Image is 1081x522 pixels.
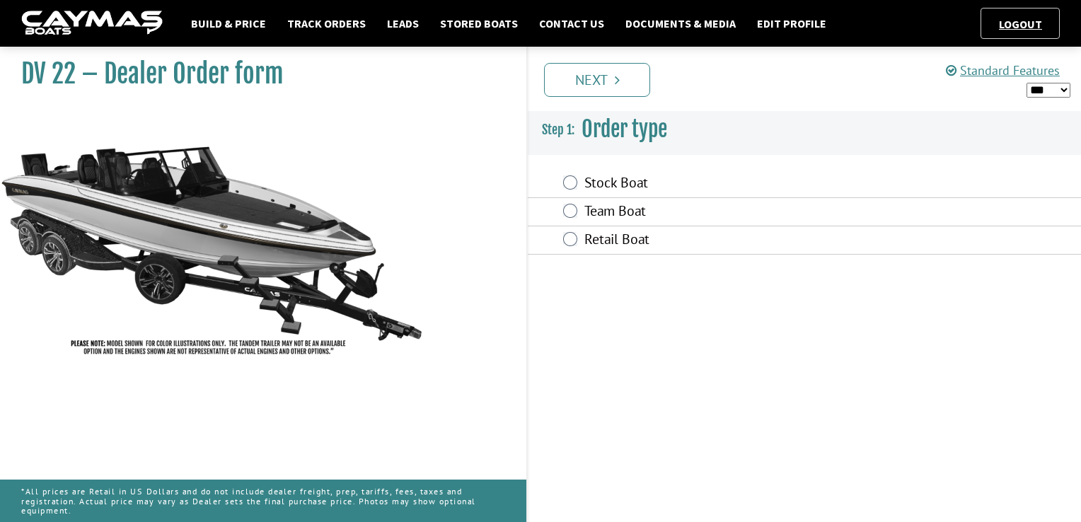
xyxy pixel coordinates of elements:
[992,17,1049,31] a: Logout
[380,14,426,33] a: Leads
[21,480,505,522] p: *All prices are Retail in US Dollars and do not include dealer freight, prep, tariffs, fees, taxe...
[184,14,273,33] a: Build & Price
[618,14,743,33] a: Documents & Media
[946,62,1060,79] a: Standard Features
[544,63,650,97] a: Next
[750,14,833,33] a: Edit Profile
[584,202,882,223] label: Team Boat
[584,231,882,251] label: Retail Boat
[528,103,1081,156] h3: Order type
[532,14,611,33] a: Contact Us
[280,14,373,33] a: Track Orders
[584,174,882,195] label: Stock Boat
[21,11,163,37] img: caymas-dealer-connect-2ed40d3bc7270c1d8d7ffb4b79bf05adc795679939227970def78ec6f6c03838.gif
[21,58,491,90] h1: DV 22 – Dealer Order form
[540,61,1081,97] ul: Pagination
[433,14,525,33] a: Stored Boats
